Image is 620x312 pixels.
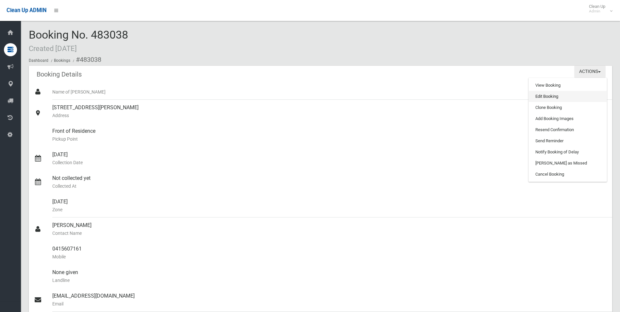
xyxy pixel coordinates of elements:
button: Actions [574,66,606,78]
span: Clean Up ADMIN [7,7,46,13]
div: [DATE] [52,147,607,170]
div: [PERSON_NAME] [52,217,607,241]
small: Contact Name [52,229,607,237]
small: Name of [PERSON_NAME] [52,88,607,96]
a: Cancel Booking [529,169,607,180]
div: [EMAIL_ADDRESS][DOMAIN_NAME] [52,288,607,312]
span: Clean Up [586,4,612,14]
div: Front of Residence [52,123,607,147]
a: [PERSON_NAME] as Missed [529,158,607,169]
a: Clone Booking [529,102,607,113]
a: Dashboard [29,58,48,63]
div: None given [52,265,607,288]
small: Zone [52,206,607,214]
li: #483038 [71,54,101,66]
small: Created [DATE] [29,44,77,53]
a: Edit Booking [529,91,607,102]
small: Collection Date [52,159,607,166]
small: Address [52,112,607,119]
header: Booking Details [29,68,90,81]
a: Bookings [54,58,70,63]
span: Booking No. 483038 [29,28,128,54]
div: 0415607161 [52,241,607,265]
small: Email [52,300,607,308]
div: Not collected yet [52,170,607,194]
small: Admin [589,9,605,14]
a: [EMAIL_ADDRESS][DOMAIN_NAME]Email [29,288,612,312]
a: Resend Confirmation [529,124,607,135]
small: Mobile [52,253,607,261]
small: Collected At [52,182,607,190]
a: Send Reminder [529,135,607,147]
small: Landline [52,276,607,284]
div: [STREET_ADDRESS][PERSON_NAME] [52,100,607,123]
a: Add Booking Images [529,113,607,124]
div: [DATE] [52,194,607,217]
small: Pickup Point [52,135,607,143]
a: Notify Booking of Delay [529,147,607,158]
a: View Booking [529,80,607,91]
